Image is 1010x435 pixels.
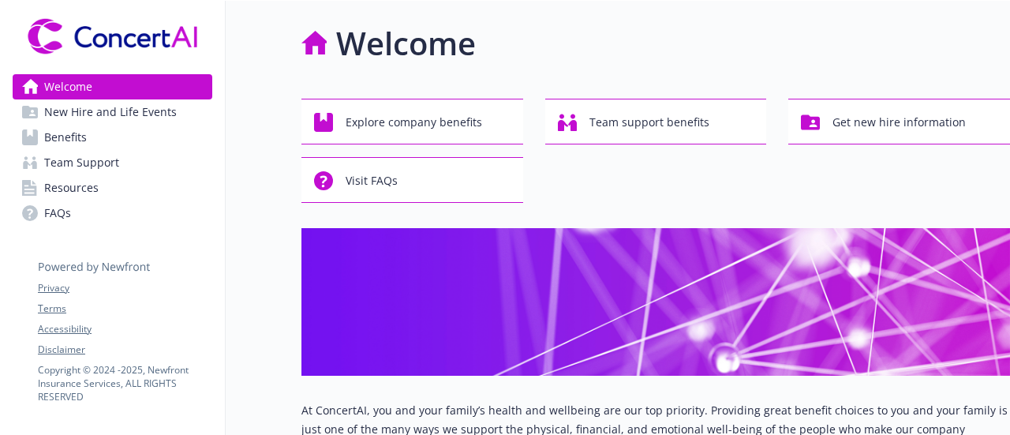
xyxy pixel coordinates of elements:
span: New Hire and Life Events [44,99,177,125]
span: Team support benefits [589,107,709,137]
h1: Welcome [336,20,476,67]
button: Team support benefits [545,99,767,144]
a: Benefits [13,125,212,150]
span: Team Support [44,150,119,175]
a: Disclaimer [38,343,211,357]
a: Resources [13,175,212,201]
a: New Hire and Life Events [13,99,212,125]
a: Team Support [13,150,212,175]
span: Visit FAQs [346,166,398,196]
a: FAQs [13,201,212,226]
a: Terms [38,302,211,316]
img: overview page banner [301,228,1010,376]
span: Benefits [44,125,87,150]
span: Welcome [44,74,92,99]
p: Copyright © 2024 - 2025 , Newfront Insurance Services, ALL RIGHTS RESERVED [38,363,211,403]
a: Privacy [38,281,211,295]
span: Get new hire information [832,107,966,137]
span: Resources [44,175,99,201]
span: FAQs [44,201,71,226]
a: Accessibility [38,322,211,336]
button: Visit FAQs [301,157,523,203]
a: Welcome [13,74,212,99]
button: Get new hire information [788,99,1010,144]
span: Explore company benefits [346,107,482,137]
button: Explore company benefits [301,99,523,144]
